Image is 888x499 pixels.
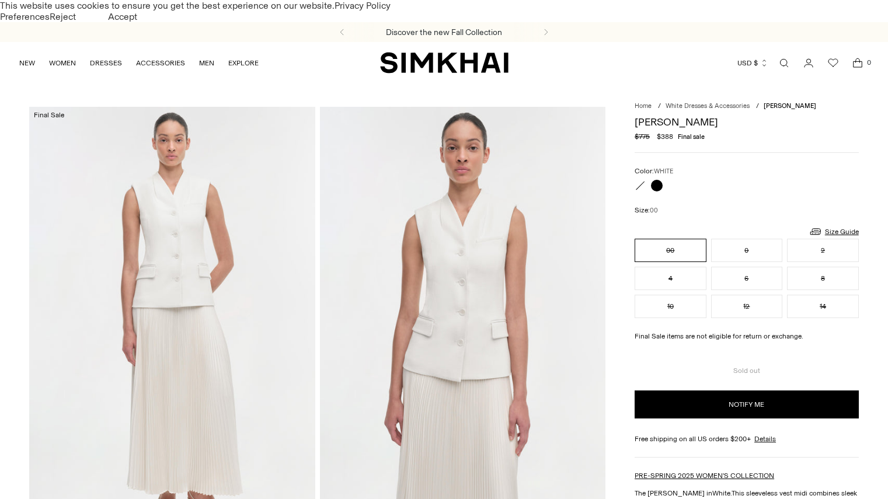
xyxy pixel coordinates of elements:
[712,489,732,497] strong: White.
[797,51,820,75] a: Go to the account page
[711,239,783,262] button: 0
[654,168,673,175] span: WHITE
[821,51,845,75] a: Wishlist
[635,472,774,480] a: PRE-SPRING 2025 WOMEN'S COLLECTION
[76,11,169,22] button: Accept
[199,50,214,76] a: MEN
[635,132,650,141] s: $775
[650,207,658,214] span: 00
[635,390,859,418] button: Notify me
[635,332,803,340] strong: Final Sale items are not eligible for return or exchange.
[787,267,859,290] button: 8
[772,51,796,75] a: Open search modal
[635,117,859,127] h1: [PERSON_NAME]
[787,295,859,318] button: 14
[711,295,783,318] button: 12
[90,50,122,76] a: DRESSES
[635,267,706,290] button: 4
[635,167,673,175] label: Color:
[787,239,859,262] button: 2
[635,102,652,110] a: Home
[50,11,76,22] button: Reject
[754,435,776,443] a: Details
[635,295,706,318] button: 10
[635,239,706,262] button: 00
[737,50,768,76] button: USD $
[809,224,859,239] a: Size Guide
[635,102,859,110] nav: breadcrumbs
[658,102,661,110] div: /
[49,50,76,76] a: WOMEN
[846,51,869,75] a: Open cart modal
[863,57,874,68] span: 0
[756,102,759,110] div: /
[711,267,783,290] button: 6
[666,102,750,110] a: White Dresses & Accessories
[764,102,816,110] span: [PERSON_NAME]
[635,435,859,443] div: Free shipping on all US orders $200+
[136,50,185,76] a: ACCESSORIES
[19,50,35,76] a: NEW
[386,27,502,37] a: Discover the new Fall Collection
[228,50,259,76] a: EXPLORE
[635,206,658,214] label: Size:
[657,132,673,141] span: $388
[380,51,509,74] a: SIMKHAI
